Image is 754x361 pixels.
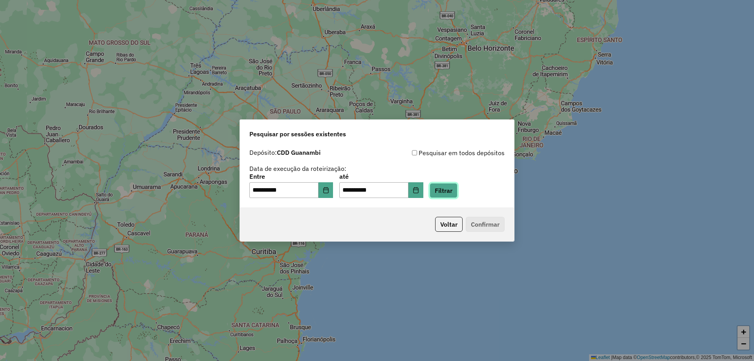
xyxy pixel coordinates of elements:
span: Pesquisar por sessões existentes [249,129,346,139]
label: até [339,172,423,181]
div: Pesquisar em todos depósitos [377,148,505,158]
button: Voltar [435,217,463,232]
button: Choose Date [318,182,333,198]
button: Choose Date [408,182,423,198]
label: Depósito: [249,148,320,157]
button: Filtrar [430,183,458,198]
label: Data de execução da roteirização: [249,164,346,173]
strong: CDD Guanambi [277,148,320,156]
label: Entre [249,172,333,181]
